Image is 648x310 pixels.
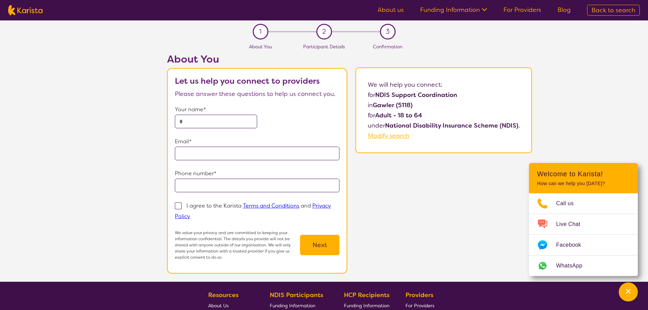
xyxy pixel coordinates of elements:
a: Blog [558,6,571,14]
p: in [368,100,520,110]
p: under . [368,120,520,131]
p: We will help you connect: [368,80,520,90]
b: Providers [405,291,433,299]
b: Gawler (5118) [373,101,413,109]
a: Modify search [368,132,409,140]
b: Resources [208,291,238,299]
span: 2 [322,27,326,37]
p: Email* [175,136,339,147]
a: Terms and Conditions [243,202,299,209]
a: About us [378,6,404,14]
b: Let us help you connect to providers [175,76,320,86]
a: Back to search [587,5,640,16]
h2: Welcome to Karista! [537,170,630,178]
span: For Providers [405,303,434,309]
span: Participant Details [303,44,345,50]
span: Live Chat [556,219,588,229]
p: Phone number* [175,168,339,179]
span: 3 [386,27,389,37]
span: WhatsApp [556,261,591,271]
p: Please answer these questions to help us connect you. [175,89,339,99]
h2: About You [167,53,347,65]
p: How can we help you [DATE]? [537,181,630,186]
span: 1 [259,27,262,37]
a: Funding Information [420,6,487,14]
p: We value your privacy and are committed to keeping your information confidential. The details you... [175,230,300,260]
img: Karista logo [8,5,43,15]
p: Your name* [175,104,339,115]
span: About You [249,44,272,50]
b: Adult - 18 to 64 [375,111,422,119]
b: National Disability Insurance Scheme (NDIS) [385,121,518,130]
b: NDIS Participants [270,291,323,299]
a: For Providers [503,6,541,14]
button: Channel Menu [619,282,638,301]
p: for [368,90,520,100]
p: I agree to the Karista and [175,202,331,220]
p: for [368,110,520,120]
button: Next [300,235,339,255]
span: Funding Information [344,303,389,309]
div: Channel Menu [529,163,638,276]
span: About Us [208,303,229,309]
a: Web link opens in a new tab. [529,256,638,276]
span: Facebook [556,240,589,250]
span: Confirmation [373,44,402,50]
span: Call us [556,198,582,209]
span: Back to search [592,6,635,14]
b: NDIS Support Coordination [375,91,457,99]
b: HCP Recipients [344,291,389,299]
span: Funding Information [270,303,315,309]
ul: Choose channel [529,193,638,276]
